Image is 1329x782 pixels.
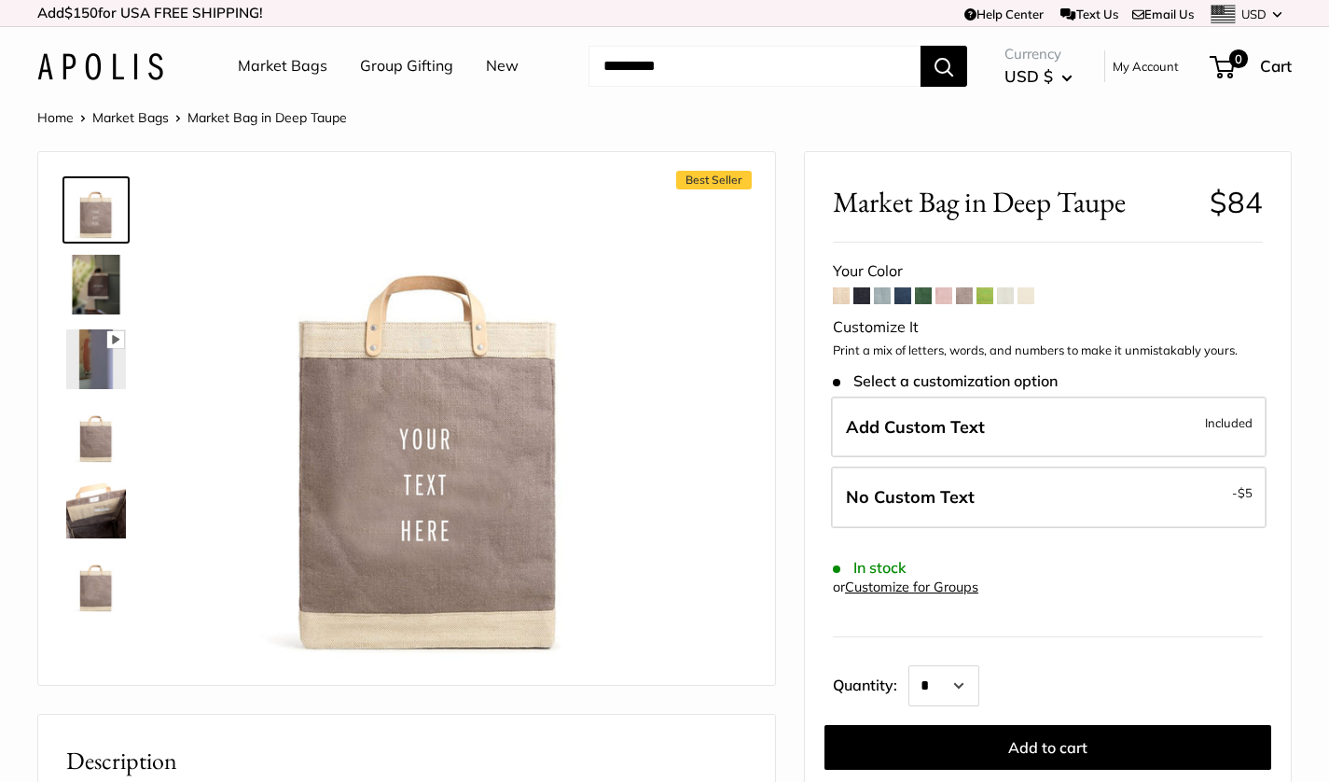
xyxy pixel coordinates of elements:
[833,372,1058,390] span: Select a customization option
[1232,482,1253,504] span: -
[833,258,1263,286] div: Your Color
[66,329,126,389] img: Market Bag in Deep Taupe
[1132,7,1194,21] a: Email Us
[92,109,169,126] a: Market Bags
[921,46,967,87] button: Search
[1205,412,1253,434] span: Included
[37,109,74,126] a: Home
[66,180,126,240] img: Market Bag in Deep Taupe
[1238,485,1253,500] span: $5
[1260,56,1292,76] span: Cart
[62,326,130,393] a: Market Bag in Deep Taupe
[831,467,1267,528] label: Leave Blank
[37,53,163,80] img: Apolis
[964,7,1044,21] a: Help Center
[1229,49,1248,68] span: 0
[846,486,975,508] span: No Custom Text
[66,743,747,779] h2: Description
[66,404,126,464] img: Market Bag in Deep Taupe
[833,660,908,706] label: Quantity:
[846,416,985,438] span: Add Custom Text
[845,579,978,595] a: Customize for Groups
[833,185,1196,219] span: Market Bag in Deep Taupe
[676,171,752,189] span: Best Seller
[833,342,1263,360] p: Print a mix of letters, words, and numbers to make it unmistakably yours.
[238,52,327,80] a: Market Bags
[62,550,130,617] a: Market Bag in Deep Taupe
[62,176,130,244] a: Market Bag in Deep Taupe
[831,397,1267,458] label: Add Custom Text
[64,4,98,21] span: $150
[1113,55,1179,77] a: My Account
[66,479,126,538] img: Market Bag in Deep Taupe
[824,725,1271,770] button: Add to cart
[66,553,126,613] img: Market Bag in Deep Taupe
[62,475,130,542] a: Market Bag in Deep Taupe
[1060,7,1117,21] a: Text Us
[588,46,921,87] input: Search...
[1211,51,1292,81] a: 0 Cart
[833,314,1263,342] div: Customize It
[1004,62,1073,91] button: USD $
[187,109,347,126] span: Market Bag in Deep Taupe
[360,52,453,80] a: Group Gifting
[1210,184,1263,220] span: $84
[66,255,126,314] img: Market Bag in Deep Taupe
[37,105,347,130] nav: Breadcrumb
[1004,66,1053,86] span: USD $
[1004,41,1073,67] span: Currency
[1241,7,1267,21] span: USD
[486,52,519,80] a: New
[833,559,907,577] span: In stock
[62,400,130,468] a: Market Bag in Deep Taupe
[187,180,671,664] img: Market Bag in Deep Taupe
[62,251,130,318] a: Market Bag in Deep Taupe
[833,575,978,600] div: or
